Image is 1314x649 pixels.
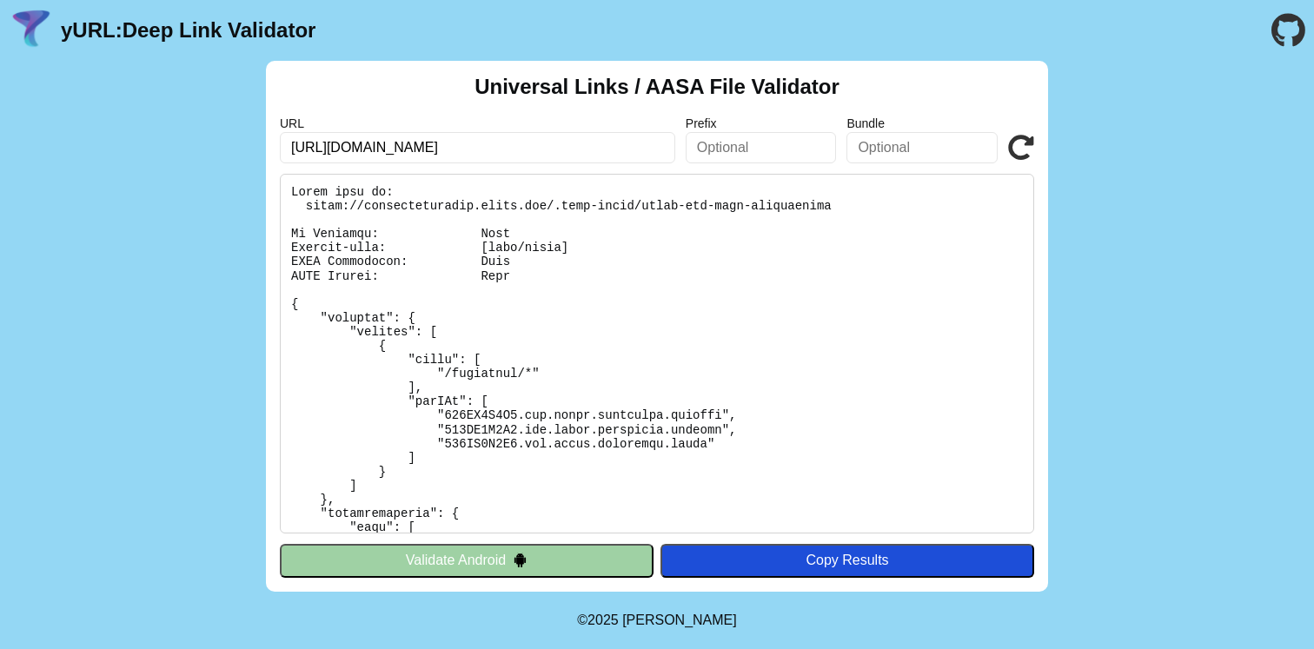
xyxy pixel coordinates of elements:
[9,8,54,53] img: yURL Logo
[513,553,528,567] img: droidIcon.svg
[622,613,737,627] a: Michael Ibragimchayev's Personal Site
[846,132,998,163] input: Optional
[280,132,675,163] input: Required
[280,174,1034,533] pre: Lorem ipsu do: sitam://consecteturadip.elits.doe/.temp-incid/utlab-etd-magn-aliquaenima Mi Veniam...
[846,116,998,130] label: Bundle
[669,553,1025,568] div: Copy Results
[474,75,839,99] h2: Universal Links / AASA File Validator
[61,18,315,43] a: yURL:Deep Link Validator
[280,116,675,130] label: URL
[587,613,619,627] span: 2025
[660,544,1034,577] button: Copy Results
[280,544,654,577] button: Validate Android
[686,116,837,130] label: Prefix
[686,132,837,163] input: Optional
[577,592,736,649] footer: ©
